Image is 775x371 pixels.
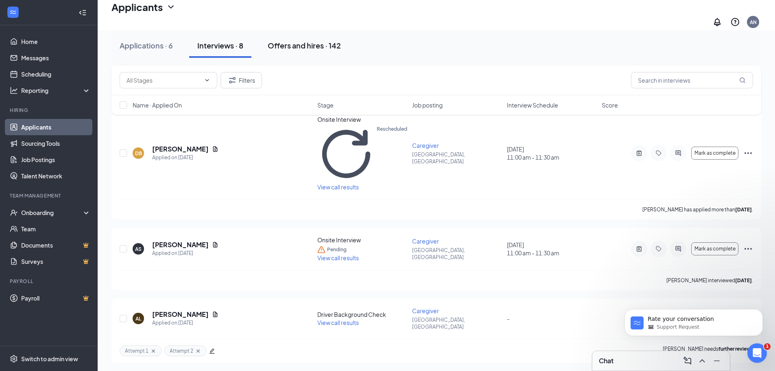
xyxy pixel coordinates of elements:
[317,101,334,109] span: Stage
[654,246,664,252] svg: Tag
[654,150,664,156] svg: Tag
[152,154,218,162] div: Applied on [DATE]
[21,50,91,66] a: Messages
[735,277,752,283] b: [DATE]
[125,347,148,354] span: Attempt 1
[317,183,359,191] span: View call results
[691,147,738,160] button: Mark as complete
[735,206,752,213] b: [DATE]
[21,237,91,253] a: DocumentsCrown
[747,343,767,363] iframe: Intercom live chat
[602,101,618,109] span: Score
[21,221,91,237] a: Team
[21,86,91,94] div: Reporting
[10,192,89,199] div: Team Management
[683,356,692,366] svg: ComposeMessage
[377,125,407,183] span: Rescheduled
[507,153,597,161] span: 11:00 am - 11:30 am
[764,343,771,350] span: 1
[220,72,262,88] button: Filter Filters
[599,356,613,365] h3: Chat
[21,253,91,270] a: SurveysCrown
[10,209,18,217] svg: UserCheck
[152,145,209,154] h5: [PERSON_NAME]
[634,150,644,156] svg: ActiveNote
[412,316,502,330] p: [GEOGRAPHIC_DATA], [GEOGRAPHIC_DATA]
[268,40,341,50] div: Offers and hires · 142
[691,242,738,255] button: Mark as complete
[412,142,439,149] span: Caregiver
[21,355,78,363] div: Switch to admin view
[681,354,694,367] button: ComposeMessage
[631,72,753,88] input: Search in interviews
[612,292,775,349] iframe: Intercom notifications message
[317,254,359,261] span: View call results
[21,135,91,151] a: Sourcing Tools
[135,315,141,322] div: AL
[21,209,84,217] div: Onboarding
[666,277,753,284] p: [PERSON_NAME] interviewed .
[166,2,176,12] svg: ChevronDown
[673,150,683,156] svg: ActiveChat
[739,77,746,83] svg: MagnifyingGlass
[209,348,215,354] span: edit
[227,75,237,85] svg: Filter
[696,354,709,367] button: ChevronUp
[317,310,407,318] div: Driver Background Check
[152,310,209,319] h5: [PERSON_NAME]
[730,17,740,27] svg: QuestionInfo
[135,150,142,157] div: DB
[21,66,91,82] a: Scheduling
[79,9,87,17] svg: Collapse
[204,77,210,83] svg: ChevronDown
[743,148,753,158] svg: Ellipses
[412,307,439,314] span: Caregiver
[507,101,558,109] span: Interview Schedule
[710,354,723,367] button: Minimize
[10,355,18,363] svg: Settings
[317,319,359,326] span: View call results
[21,119,91,135] a: Applicants
[673,246,683,252] svg: ActiveChat
[10,86,18,94] svg: Analysis
[743,244,753,254] svg: Ellipses
[712,356,722,366] svg: Minimize
[317,125,375,183] svg: Loading
[152,240,209,249] h5: [PERSON_NAME]
[120,40,173,50] div: Applications · 6
[507,249,597,257] span: 11:00 am - 11:30 am
[694,150,736,156] span: Mark as complete
[152,319,218,327] div: Applied on [DATE]
[327,246,347,254] span: Pending
[712,17,722,27] svg: Notifications
[212,241,218,248] svg: Document
[195,348,201,354] svg: Cross
[212,311,218,318] svg: Document
[152,249,218,257] div: Applied on [DATE]
[507,145,597,161] div: [DATE]
[642,206,753,213] p: [PERSON_NAME] has applied more than .
[127,76,201,85] input: All Stages
[634,246,644,252] svg: ActiveNote
[317,246,325,254] svg: Warning
[150,348,157,354] svg: Cross
[10,107,89,114] div: Hiring
[412,247,502,261] p: [GEOGRAPHIC_DATA], [GEOGRAPHIC_DATA]
[507,241,597,257] div: [DATE]
[21,33,91,50] a: Home
[21,290,91,306] a: PayrollCrown
[197,40,243,50] div: Interviews · 8
[133,101,182,109] span: Name · Applied On
[412,101,443,109] span: Job posting
[412,151,502,165] p: [GEOGRAPHIC_DATA], [GEOGRAPHIC_DATA]
[697,356,707,366] svg: ChevronUp
[10,278,89,285] div: Payroll
[317,236,407,244] div: Onsite Interview
[21,151,91,168] a: Job Postings
[412,237,439,245] span: Caregiver
[507,315,510,322] span: -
